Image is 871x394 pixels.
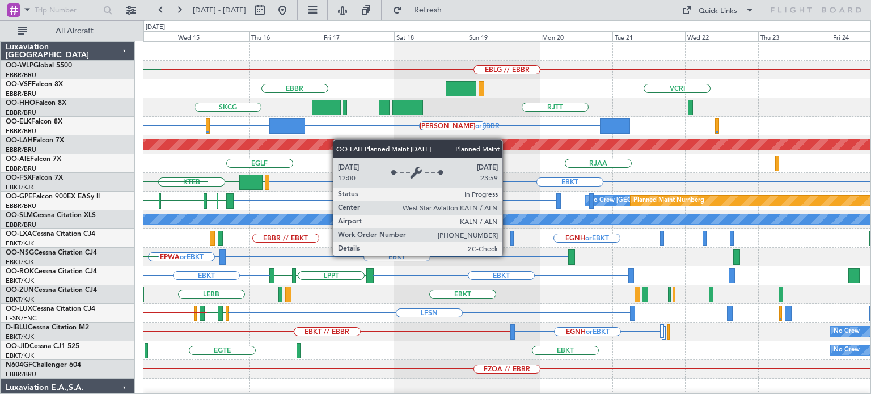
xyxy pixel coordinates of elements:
[404,6,452,14] span: Refresh
[6,249,34,256] span: OO-NSG
[834,323,860,340] div: No Crew
[6,71,36,79] a: EBBR/BRU
[322,31,394,41] div: Fri 17
[699,6,737,17] div: Quick Links
[146,23,165,32] div: [DATE]
[6,193,32,200] span: OO-GPE
[6,118,31,125] span: OO-ELK
[6,146,36,154] a: EBBR/BRU
[6,100,35,107] span: OO-HHO
[6,137,33,144] span: OO-LAH
[6,295,34,304] a: EBKT/KJK
[6,287,97,294] a: OO-ZUNCessna Citation CJ4
[6,324,28,331] span: D-IBLU
[6,108,36,117] a: EBBR/BRU
[633,192,704,209] div: Planned Maint Nurnberg
[6,231,32,238] span: OO-LXA
[6,164,36,173] a: EBBR/BRU
[6,249,97,256] a: OO-NSGCessna Citation CJ4
[6,268,34,275] span: OO-ROK
[6,277,34,285] a: EBKT/KJK
[6,175,32,181] span: OO-FSX
[6,258,34,266] a: EBKT/KJK
[6,62,72,69] a: OO-WLPGlobal 5500
[6,324,89,331] a: D-IBLUCessna Citation M2
[6,175,63,181] a: OO-FSXFalcon 7X
[834,342,860,359] div: No Crew
[540,31,612,41] div: Mon 20
[6,212,96,219] a: OO-SLMCessna Citation XLS
[6,343,79,350] a: OO-JIDCessna CJ1 525
[612,31,685,41] div: Tue 21
[6,239,34,248] a: EBKT/KJK
[6,212,33,219] span: OO-SLM
[6,287,34,294] span: OO-ZUN
[6,81,63,88] a: OO-VSFFalcon 8X
[176,31,248,41] div: Wed 15
[6,343,29,350] span: OO-JID
[6,137,64,144] a: OO-LAHFalcon 7X
[6,183,34,192] a: EBKT/KJK
[6,362,32,368] span: N604GF
[6,351,34,360] a: EBKT/KJK
[6,268,97,275] a: OO-ROKCessna Citation CJ4
[6,306,32,312] span: OO-LUX
[6,306,95,312] a: OO-LUXCessna Citation CJ4
[394,31,467,41] div: Sat 18
[467,31,539,41] div: Sun 19
[6,202,36,210] a: EBBR/BRU
[387,1,455,19] button: Refresh
[685,31,758,41] div: Wed 22
[12,22,123,40] button: All Aircraft
[29,27,120,35] span: All Aircraft
[758,31,831,41] div: Thu 23
[6,100,66,107] a: OO-HHOFalcon 8X
[6,62,33,69] span: OO-WLP
[6,231,95,238] a: OO-LXACessna Citation CJ4
[35,2,100,19] input: Trip Number
[6,156,61,163] a: OO-AIEFalcon 7X
[676,1,760,19] button: Quick Links
[193,5,246,15] span: [DATE] - [DATE]
[6,193,100,200] a: OO-GPEFalcon 900EX EASy II
[6,362,81,368] a: N604GFChallenger 604
[6,333,34,341] a: EBKT/KJK
[249,31,322,41] div: Thu 16
[6,156,30,163] span: OO-AIE
[6,127,36,135] a: EBBR/BRU
[6,81,32,88] span: OO-VSF
[6,90,36,98] a: EBBR/BRU
[6,370,36,379] a: EBBR/BRU
[6,314,37,323] a: LFSN/ENC
[6,118,62,125] a: OO-ELKFalcon 8X
[6,221,36,229] a: EBBR/BRU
